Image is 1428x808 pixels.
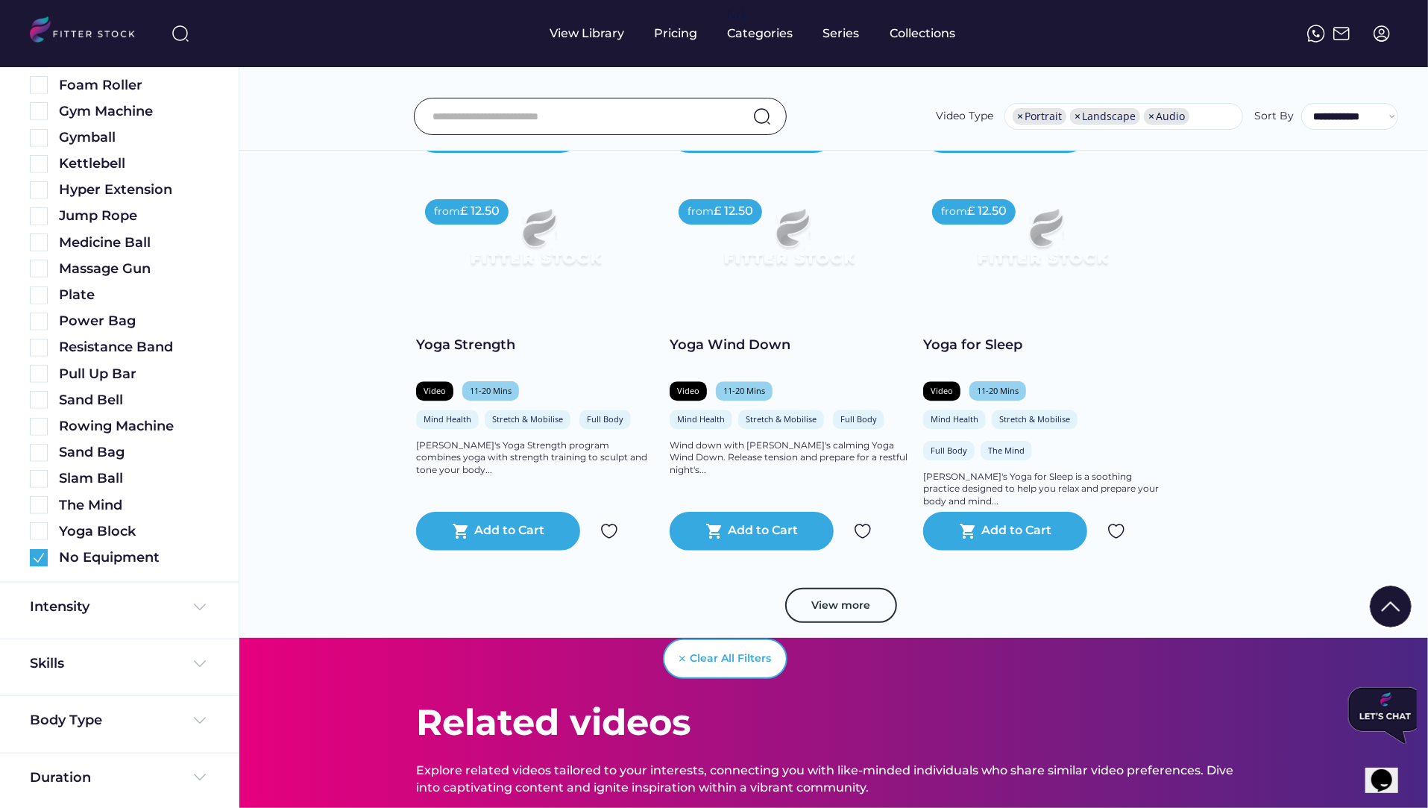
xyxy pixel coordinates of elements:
[30,260,48,278] img: Rectangle%205126.svg
[30,102,48,120] img: Rectangle%205126.svg
[460,203,500,219] div: £ 12.50
[746,413,817,425] div: Stretch & Mobilise
[59,338,209,357] div: Resistance Band
[30,313,48,331] img: Rectangle%205126.svg
[30,129,48,147] img: Rectangle%205126.svg
[1365,748,1413,793] iframe: chat widget
[59,286,209,304] div: Plate
[470,385,512,396] div: 11-20 Mins
[416,762,1251,796] div: Explore related videos tailored to your interests, connecting you with like-minded individuals wh...
[59,181,209,199] div: Hyper Extension
[600,522,618,540] img: Group%201000002324.svg
[1373,25,1391,43] img: profile-circle.svg
[1070,108,1140,125] li: Landscape
[191,598,209,616] img: Frame%20%284%29.svg
[1342,681,1417,750] iframe: chat widget
[30,654,67,673] div: Skills
[59,496,209,515] div: The Mind
[550,25,625,42] div: View Library
[30,598,89,616] div: Intensity
[1254,109,1294,124] div: Sort By
[30,470,48,488] img: Rectangle%205126.svg
[191,768,209,786] img: Frame%20%284%29.svg
[59,522,209,541] div: Yoga Block
[416,336,655,354] div: Yoga Strength
[1307,25,1325,43] img: meteor-icons_whatsapp%20%281%29.svg
[931,445,967,456] div: Full Body
[688,204,714,219] div: from
[424,385,446,396] div: Video
[587,413,623,425] div: Full Body
[1107,522,1125,540] img: Group%201000002324.svg
[728,7,747,22] div: fvck
[947,190,1138,298] img: Frame%2079%20%281%29.svg
[977,385,1019,396] div: 11-20 Mins
[823,25,861,42] div: Series
[424,413,471,425] div: Mind Health
[59,443,209,462] div: Sand Bag
[30,444,48,462] img: Rectangle%205126.svg
[677,413,725,425] div: Mind Health
[941,204,967,219] div: from
[30,286,48,304] img: Rectangle%205126.svg
[936,109,993,124] div: Video Type
[59,365,209,383] div: Pull Up Bar
[670,336,908,354] div: Yoga Wind Down
[6,6,81,63] img: Chat attention grabber
[677,385,699,396] div: Video
[923,471,1162,508] div: [PERSON_NAME]'s Yoga for Sleep is a soothing practice designed to help you relax and prepare your...
[191,655,209,673] img: Frame%20%284%29.svg
[59,391,209,410] div: Sand Bell
[890,25,956,42] div: Collections
[655,25,698,42] div: Pricing
[923,336,1162,354] div: Yoga for Sleep
[1075,111,1081,122] span: ×
[59,417,209,436] div: Rowing Machine
[59,312,209,331] div: Power Bag
[982,522,1052,540] div: Add to Cart
[691,651,772,666] div: Clear All Filters
[931,413,978,425] div: Mind Health
[705,522,723,540] button: shopping_cart
[1017,111,1023,122] span: ×
[30,207,48,225] img: Rectangle%205126.svg
[753,107,771,125] img: search-normal.svg
[30,76,48,94] img: Rectangle%205126.svg
[854,522,872,540] img: Group%201000002324.svg
[30,16,148,47] img: LOGO.svg
[416,698,691,748] div: Related videos
[840,413,877,425] div: Full Body
[670,439,908,477] div: Wind down with [PERSON_NAME]'s calming Yoga Wind Down. Release tension and prepare for a restful ...
[434,204,460,219] div: from
[30,496,48,514] img: Rectangle%205126.svg
[191,712,209,730] img: Frame%20%284%29.svg
[59,207,209,225] div: Jump Rope
[959,522,977,540] button: shopping_cart
[59,548,209,567] div: No Equipment
[1333,25,1350,43] img: Frame%2051.svg
[30,711,102,730] div: Body Type
[967,203,1007,219] div: £ 12.50
[988,445,1025,456] div: The Mind
[59,469,209,488] div: Slam Ball
[785,588,897,624] button: View more
[30,522,48,540] img: Rectangle%205126.svg
[59,102,209,121] div: Gym Machine
[999,413,1070,425] div: Stretch & Mobilise
[30,155,48,173] img: Rectangle%205126.svg
[1370,586,1412,627] img: Group%201000002322%20%281%29.svg
[729,522,799,540] div: Add to Cart
[1144,108,1189,125] li: Audio
[59,128,209,147] div: Gymball
[30,181,48,199] img: Rectangle%205126.svg
[714,203,753,219] div: £ 12.50
[679,656,685,662] img: Vector%20%281%29.svg
[416,439,655,477] div: [PERSON_NAME]'s Yoga Strength program combines yoga with strength training to sculpt and tone you...
[492,413,563,425] div: Stretch & Mobilise
[30,768,91,787] div: Duration
[728,25,793,42] div: Categories
[59,154,209,173] div: Kettlebell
